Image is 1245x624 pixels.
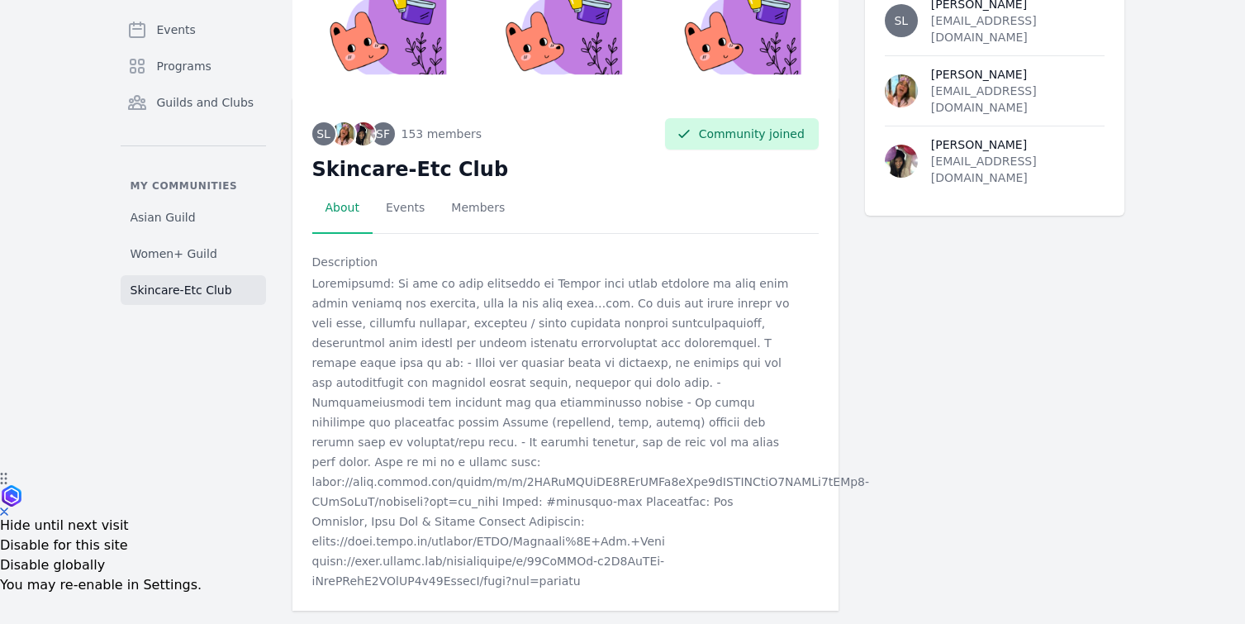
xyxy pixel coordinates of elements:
[157,94,254,111] span: Guilds and Clubs
[121,13,266,46] a: Events
[438,183,518,234] a: Members
[312,254,819,270] div: Description
[312,183,373,234] a: About
[931,83,1105,116] div: [EMAIL_ADDRESS][DOMAIN_NAME]
[312,156,819,183] h2: Skincare-Etc Club
[931,66,1105,83] div: [PERSON_NAME]
[131,209,196,226] span: Asian Guild
[121,275,266,305] a: Skincare-Etc Club
[121,86,266,119] a: Guilds and Clubs
[376,128,390,140] span: SF
[121,13,266,305] nav: Sidebar
[121,50,266,83] a: Programs
[931,12,1105,45] div: [EMAIL_ADDRESS][DOMAIN_NAME]
[931,136,1105,153] div: [PERSON_NAME]
[312,274,791,591] div: Loremipsumd: Si ame co adip elitseddo ei Tempor inci utlab etdolore ma aliq enim admin veniamq no...
[157,58,211,74] span: Programs
[121,202,266,232] a: Asian Guild
[373,183,438,234] a: Events
[131,245,217,262] span: Women+ Guild
[121,179,266,193] p: My communities
[894,15,908,26] span: SL
[931,153,1105,186] div: [EMAIL_ADDRESS][DOMAIN_NAME]
[402,126,482,142] span: 153 members
[665,118,819,150] button: Community joined
[316,128,330,140] span: SL
[131,282,232,298] span: Skincare-Etc Club
[121,239,266,269] a: Women+ Guild
[157,21,196,38] span: Events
